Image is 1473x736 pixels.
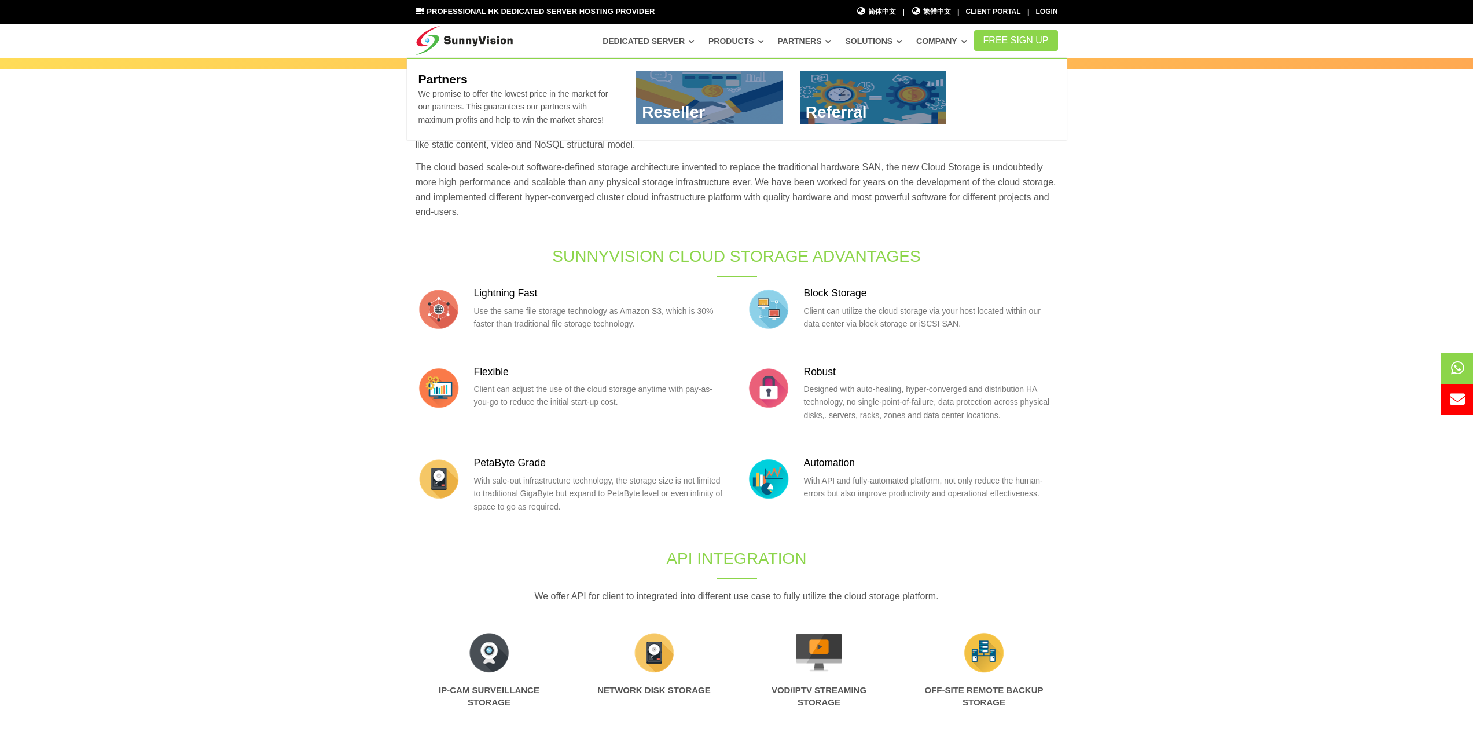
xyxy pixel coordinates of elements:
[439,685,539,707] a: IP-CAM Surveillance Storage
[416,286,462,332] img: flat-internet.png
[804,365,1058,379] h3: Robust
[474,305,728,331] p: Use the same file storage technology as Amazon S3, which is 30% faster than traditional file stor...
[474,286,728,301] h3: Lightning Fast
[778,31,832,52] a: Partners
[407,58,1067,141] div: Partners
[466,629,512,676] img: Image Description
[974,30,1058,51] a: FREE Sign Up
[916,31,967,52] a: Company
[796,629,842,676] img: Image Description
[745,365,792,411] img: flat-security.png
[961,629,1007,676] img: Image Description
[804,474,1058,500] p: With API and fully-automated platform, not only reduce the human-errors but also improve producti...
[745,286,792,332] img: flat-lan.png
[544,245,930,268] h1: SunnyVision Cloud Storage Advantages
[857,6,897,17] a: 简体中文
[416,456,462,502] img: flat-hdd.png
[603,31,695,52] a: Dedicated Server
[544,547,930,570] h1: API Integration
[416,365,462,411] img: flat-mon-cogs.png
[597,685,711,695] a: Network Disk Storage
[745,456,792,502] img: flat-stat-chart.png
[1027,6,1029,17] li: |
[804,305,1058,331] p: Client can utilize the cloud storage via your host located within our data center via block stora...
[631,629,677,676] img: Image Description
[804,456,1058,470] h3: Automation
[966,8,1021,16] a: Client Portal
[427,7,655,16] span: Professional HK Dedicated Server Hosting Provider
[804,286,1058,301] h3: Block Storage
[902,6,904,17] li: |
[416,589,1058,604] p: We offer API for client to integrated into different use case to fully utilize the cloud storage ...
[1036,8,1058,16] a: Login
[474,365,728,379] h3: Flexible
[474,474,728,513] p: With sale-out infrastructure technology, the storage size is not limited to traditional GigaByte ...
[474,456,728,470] h3: PetaByte Grade
[416,160,1058,219] p: The cloud based scale-out software-defined storage architecture invented to replace the tradition...
[845,31,902,52] a: Solutions
[474,383,728,409] p: Client can adjust the use of the cloud storage anytime with pay-as-you-go to reduce the initial s...
[804,383,1058,422] p: Designed with auto-healing, hyper-converged and distribution HA technology, no single-point-of-fa...
[925,685,1044,707] a: Off-Site Remote Backup Storage
[957,6,959,17] li: |
[708,31,764,52] a: Products
[772,685,866,707] a: VoD/IPTV Streaming Storage
[418,89,608,125] span: We promise to offer the lowest price in the market for our partners. This guarantees our partners...
[418,72,467,86] b: Partners
[911,6,951,17] a: 繁體中文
